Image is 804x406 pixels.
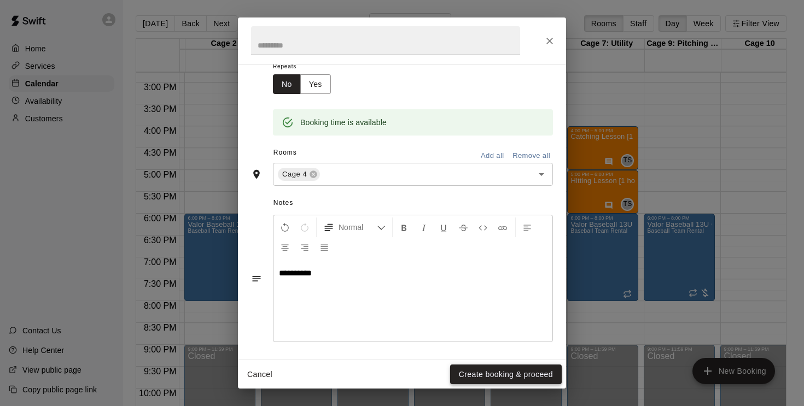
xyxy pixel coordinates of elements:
div: outlined button group [273,74,331,95]
button: Cancel [242,364,277,385]
button: Format Underline [434,217,453,237]
button: Close [540,31,560,51]
span: Cage 4 [278,169,311,180]
button: Yes [300,74,331,95]
button: Redo [295,217,314,237]
div: Cage 4 [278,168,320,181]
button: Add all [475,148,510,164]
button: Remove all [510,148,553,164]
button: Undo [276,217,294,237]
button: Format Bold [395,217,413,237]
button: Right Align [295,237,314,257]
button: No [273,74,301,95]
button: Format Strikethrough [454,217,473,237]
svg: Rooms [251,169,262,180]
button: Left Align [518,217,537,237]
button: Formatting Options [319,217,390,237]
button: Insert Code [474,217,492,237]
button: Create booking & proceed [450,364,562,385]
span: Normal [339,222,377,233]
button: Justify Align [315,237,334,257]
button: Open [534,167,549,182]
button: Format Italics [415,217,433,237]
button: Insert Link [493,217,512,237]
span: Notes [273,195,553,212]
div: Booking time is available [300,113,387,132]
button: Center Align [276,237,294,257]
svg: Notes [251,273,262,284]
span: Rooms [273,149,297,156]
span: Repeats [273,60,340,74]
